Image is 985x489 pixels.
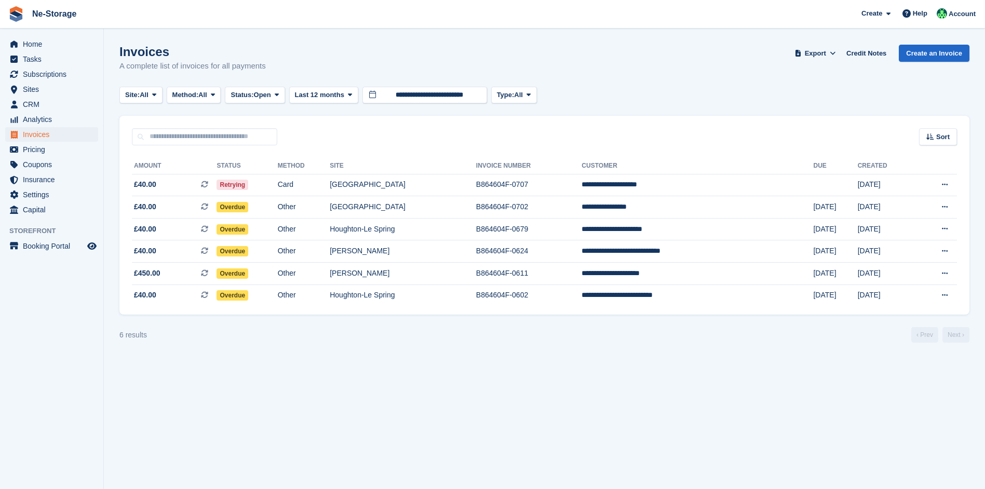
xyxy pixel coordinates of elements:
[5,127,98,142] a: menu
[476,218,582,240] td: B864604F-0679
[132,158,217,174] th: Amount
[231,90,253,100] span: Status:
[942,327,969,343] a: Next
[858,158,915,174] th: Created
[5,239,98,253] a: menu
[5,97,98,112] a: menu
[936,132,950,142] span: Sort
[217,202,248,212] span: Overdue
[134,201,156,212] span: £40.00
[330,158,476,174] th: Site
[330,284,476,306] td: Houghton-Le Spring
[278,158,330,174] th: Method
[217,224,248,235] span: Overdue
[23,202,85,217] span: Capital
[813,196,857,219] td: [DATE]
[217,268,248,279] span: Overdue
[23,142,85,157] span: Pricing
[278,263,330,285] td: Other
[23,112,85,127] span: Analytics
[5,52,98,66] a: menu
[5,187,98,202] a: menu
[813,218,857,240] td: [DATE]
[5,202,98,217] a: menu
[8,6,24,22] img: stora-icon-8386f47178a22dfd0bd8f6a31ec36ba5ce8667c1dd55bd0f319d3a0aa187defe.svg
[858,284,915,306] td: [DATE]
[858,240,915,263] td: [DATE]
[5,37,98,51] a: menu
[23,239,85,253] span: Booking Portal
[330,196,476,219] td: [GEOGRAPHIC_DATA]
[23,157,85,172] span: Coupons
[278,240,330,263] td: Other
[476,174,582,196] td: B864604F-0707
[23,97,85,112] span: CRM
[813,240,857,263] td: [DATE]
[217,158,277,174] th: Status
[861,8,882,19] span: Create
[217,180,248,190] span: Retrying
[5,142,98,157] a: menu
[805,48,826,59] span: Export
[23,37,85,51] span: Home
[134,224,156,235] span: £40.00
[23,82,85,97] span: Sites
[278,284,330,306] td: Other
[476,284,582,306] td: B864604F-0602
[254,90,271,100] span: Open
[5,157,98,172] a: menu
[858,263,915,285] td: [DATE]
[909,327,971,343] nav: Page
[5,67,98,81] a: menu
[23,52,85,66] span: Tasks
[913,8,927,19] span: Help
[813,263,857,285] td: [DATE]
[9,226,103,236] span: Storefront
[119,60,266,72] p: A complete list of invoices for all payments
[476,158,582,174] th: Invoice Number
[134,268,160,279] span: £450.00
[278,218,330,240] td: Other
[167,87,221,104] button: Method: All
[225,87,285,104] button: Status: Open
[330,240,476,263] td: [PERSON_NAME]
[949,9,976,19] span: Account
[792,45,838,62] button: Export
[278,196,330,219] td: Other
[23,187,85,202] span: Settings
[514,90,523,100] span: All
[858,174,915,196] td: [DATE]
[5,82,98,97] a: menu
[937,8,947,19] img: Jay Johal
[134,179,156,190] span: £40.00
[125,90,140,100] span: Site:
[476,240,582,263] td: B864604F-0624
[330,218,476,240] td: Houghton-Le Spring
[5,112,98,127] a: menu
[172,90,199,100] span: Method:
[911,327,938,343] a: Previous
[278,174,330,196] td: Card
[582,158,813,174] th: Customer
[5,172,98,187] a: menu
[842,45,890,62] a: Credit Notes
[119,45,266,59] h1: Invoices
[491,87,537,104] button: Type: All
[28,5,80,22] a: Ne-Storage
[476,196,582,219] td: B864604F-0702
[23,172,85,187] span: Insurance
[119,330,147,341] div: 6 results
[858,196,915,219] td: [DATE]
[23,127,85,142] span: Invoices
[330,263,476,285] td: [PERSON_NAME]
[198,90,207,100] span: All
[858,218,915,240] td: [DATE]
[813,158,857,174] th: Due
[813,284,857,306] td: [DATE]
[295,90,344,100] span: Last 12 months
[23,67,85,81] span: Subscriptions
[330,174,476,196] td: [GEOGRAPHIC_DATA]
[899,45,969,62] a: Create an Invoice
[119,87,163,104] button: Site: All
[217,290,248,301] span: Overdue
